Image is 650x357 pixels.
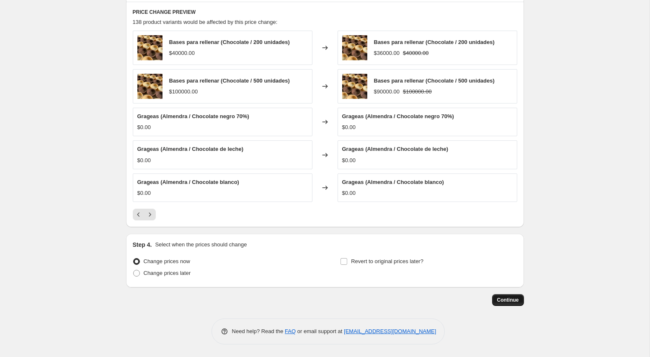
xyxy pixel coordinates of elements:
div: $0.00 [137,123,151,132]
span: Grageas (Almendra / Chocolate negro 70%) [137,113,249,119]
div: $40000.00 [169,49,195,57]
img: fotoproductoshopify_80x.png [342,74,367,99]
div: $36000.00 [374,49,400,57]
span: Grageas (Almendra / Chocolate negro 70%) [342,113,454,119]
span: Need help? Read the [232,328,285,334]
div: $90000.00 [374,88,400,96]
a: FAQ [285,328,296,334]
strike: $40000.00 [403,49,428,57]
nav: Pagination [133,209,156,220]
span: Grageas (Almendra / Chocolate de leche) [137,146,244,152]
span: 138 product variants would be affected by this price change: [133,19,278,25]
span: Change prices now [144,258,190,264]
h2: Step 4. [133,241,152,249]
p: Select when the prices should change [155,241,247,249]
span: Grageas (Almendra / Chocolate blanco) [342,179,444,185]
h6: PRICE CHANGE PREVIEW [133,9,517,16]
span: Bases para rellenar (Chocolate / 200 unidades) [169,39,290,45]
button: Next [144,209,156,220]
div: $0.00 [342,123,356,132]
span: Revert to original prices later? [351,258,423,264]
div: $0.00 [342,156,356,165]
strike: $100000.00 [403,88,432,96]
img: fotoproductoshopify_80x.png [137,35,162,60]
span: Bases para rellenar (Chocolate / 500 unidades) [374,78,495,84]
span: or email support at [296,328,344,334]
div: $100000.00 [169,88,198,96]
img: fotoproductoshopify_80x.png [137,74,162,99]
span: Bases para rellenar (Chocolate / 200 unidades) [374,39,495,45]
span: Bases para rellenar (Chocolate / 500 unidades) [169,78,290,84]
div: $0.00 [342,189,356,197]
div: $0.00 [137,156,151,165]
span: Continue [497,297,519,303]
a: [EMAIL_ADDRESS][DOMAIN_NAME] [344,328,436,334]
img: fotoproductoshopify_80x.png [342,35,367,60]
span: Change prices later [144,270,191,276]
span: Grageas (Almendra / Chocolate blanco) [137,179,239,185]
div: $0.00 [137,189,151,197]
button: Previous [133,209,144,220]
button: Continue [492,294,524,306]
span: Grageas (Almendra / Chocolate de leche) [342,146,449,152]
